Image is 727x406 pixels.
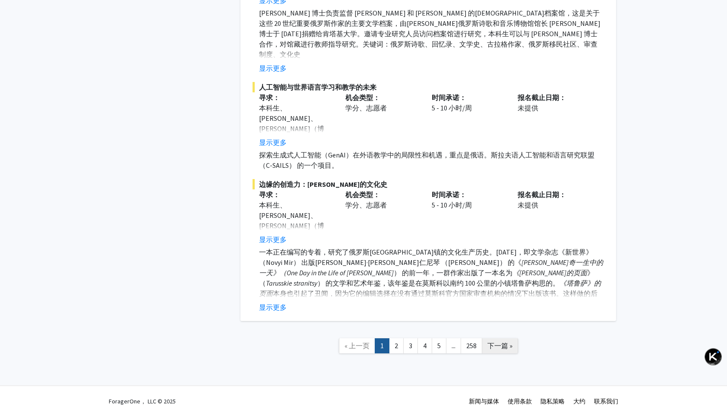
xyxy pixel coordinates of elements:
[452,341,455,350] span: ...
[375,338,389,353] a: 1
[417,338,432,353] a: 4
[594,397,618,405] a: 联系我们
[518,201,538,209] font: 未提供
[518,189,591,200] p: 报名截止日期：
[259,150,604,170] p: 探索生成式人工智能（GenAI）在外语教学中的局限性和机遇，重点是俄语。斯拉夫语人工智能和语言研究联盟 （C-SAILS） 的一个项目。
[345,189,419,200] p: 机会类型：
[259,92,332,103] p: 寻求：
[432,104,472,112] font: 5 - 10 小时/周
[432,92,505,103] p: 时间承诺：
[422,279,553,287] span: 莫斯科以南约 100 公里的小镇塔鲁萨构思的
[259,189,332,200] p: 寻求：
[518,104,538,112] font: 未提供
[432,201,472,209] font: 5 - 10 小时/周
[259,137,287,148] button: 显示更多
[259,234,287,245] button: 显示更多
[345,104,387,112] font: 学分、志愿者
[345,92,419,103] p: 机会类型：
[345,201,387,209] font: 学分、志愿者
[482,338,518,353] a: 下一个
[573,397,585,405] a: 大约
[259,103,332,165] div: 本科生、[PERSON_NAME]、[PERSON_NAME]（博士、医学博士、医学博士、药学博士等）、博士后研究员/研究人员
[345,341,370,350] span: « 上一页
[541,397,565,405] a: 隐私策略
[259,248,593,267] span: 研究了俄罗斯[GEOGRAPHIC_DATA]镇的文化生产历史。[DATE]，即文学杂志《新世界》（Novyi Mir） 出版[PERSON_NAME]·[PERSON_NAME]仁尼琴 （[P...
[253,82,604,92] span: 人工智能与世界语言学习和教学的未来
[432,338,446,353] a: 5
[461,338,482,353] a: 258
[403,338,418,353] a: 3
[6,367,37,400] iframe: Chat
[259,289,597,318] span: 本身也引起了丑闻，因为它的编辑选择在没有通过莫斯科官方国家审查机构的情况下出版该书。这样做的后果是严重的：共产党的官方谴责，大规模召回印刷文本，主要编辑被解雇。作为解冻时期最早公开颠覆对言论自由...
[508,397,532,405] a: 使用条款
[266,279,317,287] em: Tarusskie stranitsy
[253,179,604,189] span: 边缘的创造力：[PERSON_NAME]的文化史
[469,397,499,405] a: 新闻与媒体
[259,8,604,60] p: [PERSON_NAME] 博士负责监督 [PERSON_NAME] 和 [PERSON_NAME] 的[DEMOGRAPHIC_DATA]档案馆，这是关于这些 20 世纪重要俄罗斯作家的主要文...
[240,330,616,365] nav: 页面导航
[259,247,604,361] p: 一本正在编写的专着， 《 ） 的前一年 ） 的文学和艺术年鉴，该年鉴是在 。 《 对 《 追溯了《 》
[512,268,587,277] em: 《[PERSON_NAME]的页面
[339,338,375,353] a: 上一页
[430,268,512,277] span: ，一群作家出版了一本名为
[389,338,404,353] a: 2
[259,63,287,73] button: 显示更多
[259,302,287,312] button: 显示更多
[518,92,591,103] p: 报名截止日期：
[432,189,505,200] p: 时间承诺：
[259,200,332,262] div: 本科生、[PERSON_NAME]、[PERSON_NAME]（博士、医学博士、医学博士、药学博士等）、博士后研究员/研究人员
[487,341,512,350] span: 下一篇 »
